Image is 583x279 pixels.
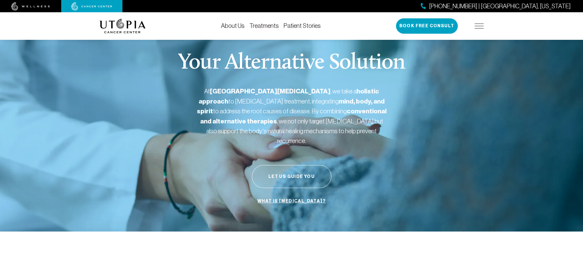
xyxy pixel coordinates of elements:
[429,2,571,11] span: [PHONE_NUMBER] | [GEOGRAPHIC_DATA], [US_STATE]
[197,86,387,145] p: At , we take a to [MEDICAL_DATA] treatment, integrating to address the root causes of disease. By...
[475,24,484,28] img: icon-hamburger
[178,52,405,74] p: Your Alternative Solution
[199,87,379,105] strong: holistic approach
[210,87,331,95] strong: [GEOGRAPHIC_DATA][MEDICAL_DATA]
[99,19,146,33] img: logo
[252,165,331,188] button: Let Us Guide You
[221,22,245,29] a: About Us
[249,22,279,29] a: Treatments
[396,18,458,34] button: Book Free Consult
[11,2,50,11] img: wellness
[421,2,571,11] a: [PHONE_NUMBER] | [GEOGRAPHIC_DATA], [US_STATE]
[71,2,112,11] img: cancer center
[284,22,321,29] a: Patient Stories
[256,195,327,207] a: What is [MEDICAL_DATA]?
[200,107,387,125] strong: conventional and alternative therapies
